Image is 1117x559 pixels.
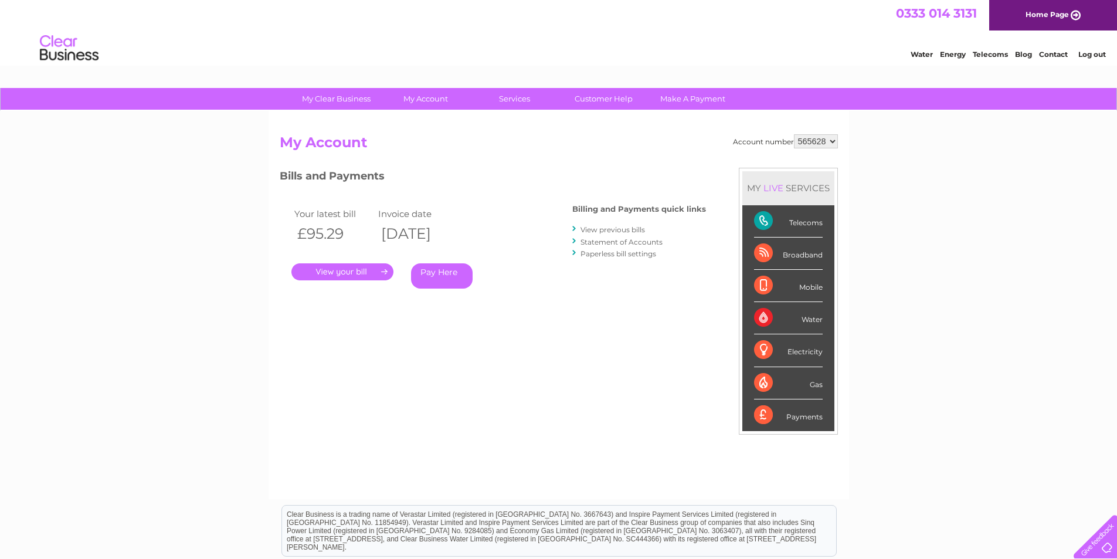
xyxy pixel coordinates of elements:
[733,134,838,148] div: Account number
[911,50,933,59] a: Water
[280,168,706,188] h3: Bills and Payments
[761,182,786,194] div: LIVE
[754,205,823,238] div: Telecoms
[377,88,474,110] a: My Account
[1039,50,1068,59] a: Contact
[555,88,652,110] a: Customer Help
[742,171,834,205] div: MY SERVICES
[754,238,823,270] div: Broadband
[754,334,823,367] div: Electricity
[39,31,99,66] img: logo.png
[754,302,823,334] div: Water
[973,50,1008,59] a: Telecoms
[580,238,663,246] a: Statement of Accounts
[754,270,823,302] div: Mobile
[1078,50,1106,59] a: Log out
[896,6,977,21] a: 0333 014 3131
[291,222,376,246] th: £95.29
[754,399,823,431] div: Payments
[572,205,706,214] h4: Billing and Payments quick links
[375,222,460,246] th: [DATE]
[411,263,473,289] a: Pay Here
[754,367,823,399] div: Gas
[280,134,838,157] h2: My Account
[375,206,460,222] td: Invoice date
[580,225,645,234] a: View previous bills
[282,6,836,57] div: Clear Business is a trading name of Verastar Limited (registered in [GEOGRAPHIC_DATA] No. 3667643...
[1015,50,1032,59] a: Blog
[940,50,966,59] a: Energy
[291,263,393,280] a: .
[288,88,385,110] a: My Clear Business
[644,88,741,110] a: Make A Payment
[580,249,656,258] a: Paperless bill settings
[291,206,376,222] td: Your latest bill
[466,88,563,110] a: Services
